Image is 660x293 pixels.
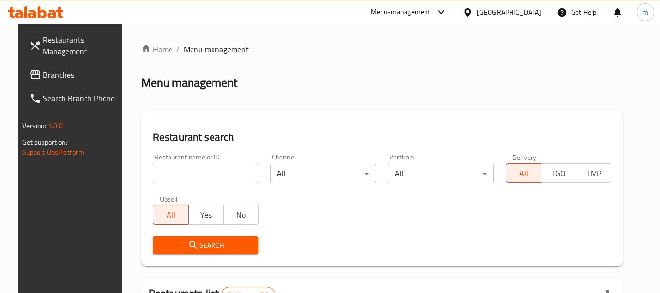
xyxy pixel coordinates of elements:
[580,166,608,180] span: TMP
[153,164,259,183] input: Search for restaurant name or ID..
[176,44,180,55] li: /
[371,6,431,18] div: Menu-management
[545,166,573,180] span: TGO
[43,69,120,81] span: Branches
[22,136,67,149] span: Get support on:
[141,44,172,55] a: Home
[188,205,224,225] button: Yes
[22,146,85,158] a: Support.OpsPlatform
[21,28,128,63] a: Restaurants Management
[43,34,120,57] span: Restaurants Management
[512,154,537,160] label: Delivery
[223,205,259,225] button: No
[642,7,648,18] span: m
[153,236,259,254] button: Search
[541,163,576,183] button: TGO
[184,44,249,55] span: Menu management
[388,164,494,183] div: All
[510,166,537,180] span: All
[576,163,612,183] button: TMP
[477,7,541,18] div: [GEOGRAPHIC_DATA]
[506,163,541,183] button: All
[22,119,46,132] span: Version:
[160,195,178,202] label: Upsell
[270,164,376,183] div: All
[161,239,251,251] span: Search
[157,208,185,222] span: All
[43,92,120,104] span: Search Branch Phone
[153,130,612,145] h2: Restaurant search
[228,208,255,222] span: No
[192,208,220,222] span: Yes
[141,75,237,90] h2: Menu management
[153,205,189,225] button: All
[21,87,128,110] a: Search Branch Phone
[141,44,623,55] nav: breadcrumb
[48,119,63,132] span: 1.0.0
[21,63,128,87] a: Branches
